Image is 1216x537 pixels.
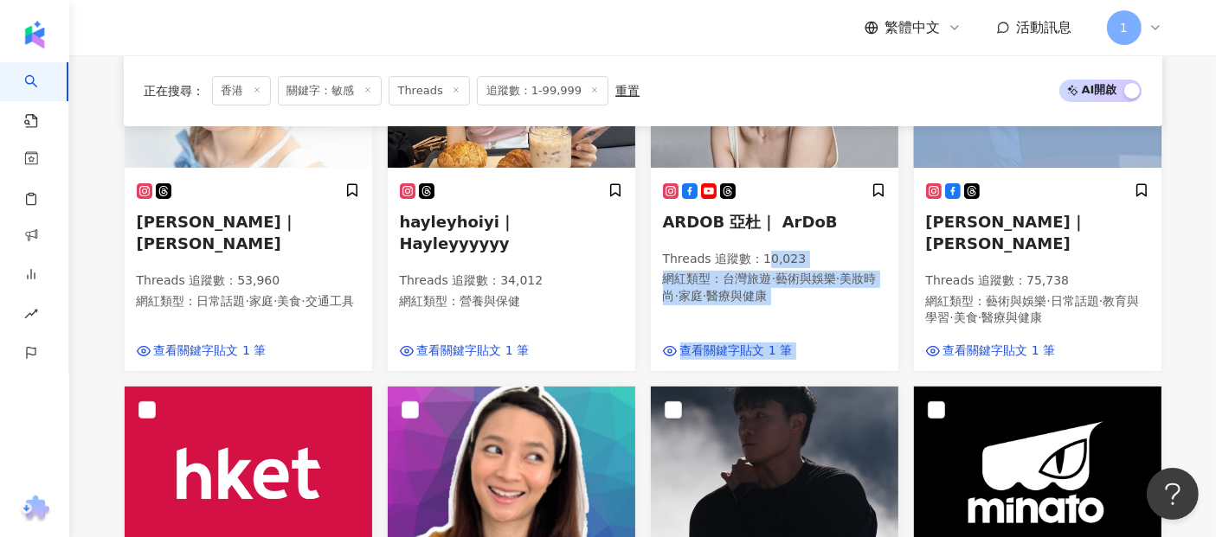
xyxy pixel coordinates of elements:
p: 網紅類型 ： [400,293,623,310]
span: 家庭 [679,289,703,303]
span: 藝術與娛樂 [987,294,1047,308]
span: · [301,294,305,308]
a: 查看關鍵字貼文 1 筆 [400,342,530,360]
span: [PERSON_NAME]｜[PERSON_NAME] [137,213,297,253]
span: 追蹤數：1-99,999 [477,76,608,105]
span: 家庭 [249,294,273,308]
span: · [836,272,840,285]
span: ARDOB 亞杜｜ ArDoB [663,213,838,231]
span: 美妝時尚 [663,272,877,303]
span: 繁體中文 [885,18,941,37]
iframe: Help Scout Beacon - Open [1147,468,1199,520]
a: 查看關鍵字貼文 1 筆 [926,342,1056,360]
div: 重置 [615,84,640,98]
span: 關鍵字：敏感 [278,76,382,105]
a: search [24,62,59,130]
span: [PERSON_NAME]｜[PERSON_NAME] [926,213,1086,253]
span: 日常話題 [1051,294,1099,308]
a: 查看關鍵字貼文 1 筆 [663,342,793,360]
span: · [772,272,775,285]
span: 正在搜尋 ： [145,84,205,98]
span: 醫療與健康 [706,289,767,303]
span: 活動訊息 [1017,19,1072,35]
span: · [246,294,249,308]
p: 網紅類型 ： [663,271,886,304]
p: Threads 追蹤數 ： 53,960 [137,272,360,290]
a: 查看關鍵字貼文 1 筆 [137,342,267,360]
span: hayleyhoiyi｜Hayleyyyyyy [400,213,516,253]
span: 藝術與娛樂 [775,272,836,285]
span: · [675,289,679,303]
span: 交通工具 [306,294,354,308]
span: 1 [1120,18,1128,37]
span: 台灣旅遊 [724,272,772,285]
span: 查看關鍵字貼文 1 筆 [943,342,1056,360]
span: · [1047,294,1051,308]
span: 日常話題 [197,294,246,308]
span: · [273,294,277,308]
span: · [703,289,706,303]
p: Threads 追蹤數 ： 75,738 [926,272,1149,290]
p: 網紅類型 ： [137,293,360,310]
span: 查看關鍵字貼文 1 筆 [417,342,530,360]
span: 查看關鍵字貼文 1 筆 [154,342,267,360]
img: chrome extension [18,495,52,523]
span: 香港 [212,76,271,105]
span: 查看關鍵字貼文 1 筆 [680,342,793,360]
span: 美食 [277,294,301,308]
span: rise [24,297,38,336]
span: 美食 [954,310,978,324]
span: · [1099,294,1103,308]
span: 營養與保健 [460,294,521,308]
span: 醫療與健康 [981,310,1042,324]
span: · [950,310,954,324]
span: Threads [389,76,470,105]
span: · [978,310,981,324]
img: logo icon [21,21,48,48]
p: Threads 追蹤數 ： 10,023 [663,251,886,268]
p: 網紅類型 ： [926,293,1149,327]
p: Threads 追蹤數 ： 34,012 [400,272,623,290]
